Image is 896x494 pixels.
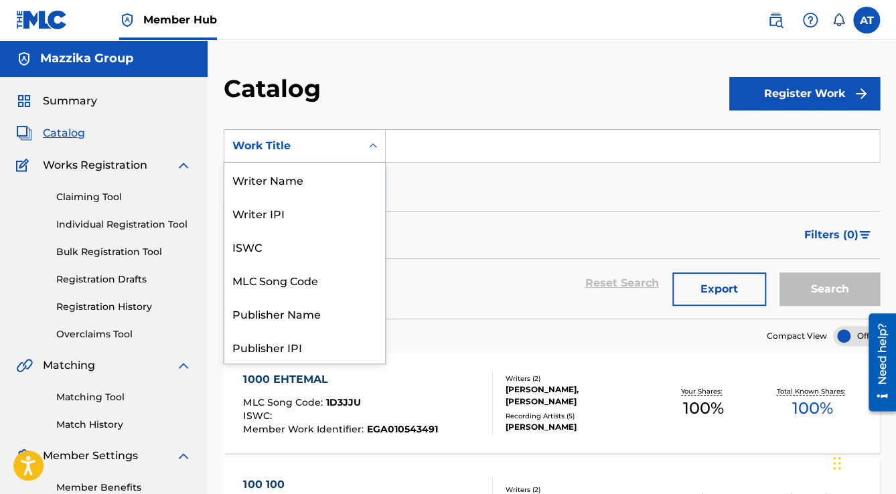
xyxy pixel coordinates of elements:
[767,12,783,28] img: search
[767,330,827,342] span: Compact View
[506,374,649,384] div: Writers ( 2 )
[16,357,33,374] img: Matching
[224,230,385,263] div: ISWC
[796,218,880,252] button: Filters (0)
[243,423,366,435] span: Member Work Identifier :
[858,309,896,416] iframe: Resource Center
[243,477,436,493] div: 100 100
[43,357,95,374] span: Matching
[672,272,766,306] button: Export
[792,396,832,420] span: 100 %
[224,163,385,196] div: Writer Name
[16,10,68,29] img: MLC Logo
[232,138,353,154] div: Work Title
[224,196,385,230] div: Writer IPI
[224,330,385,363] div: Publisher IPI
[143,12,217,27] span: Member Hub
[859,231,871,239] img: filter
[243,372,437,388] div: 1000 EHTEMAL
[56,190,192,204] a: Claiming Tool
[16,51,32,67] img: Accounts
[56,390,192,404] a: Matching Tool
[119,12,135,28] img: Top Rightsholder
[224,353,880,453] a: 1000 EHTEMALMLC Song Code:1D3JJUISWC:Member Work Identifier:EGA010543491Writers (2)[PERSON_NAME],...
[797,7,824,33] div: Help
[683,396,724,420] span: 100 %
[56,327,192,341] a: Overclaims Tool
[16,125,85,141] a: CatalogCatalog
[762,7,789,33] a: Public Search
[43,157,147,173] span: Works Registration
[833,443,841,483] div: Drag
[506,384,649,408] div: [PERSON_NAME], [PERSON_NAME]
[43,93,97,109] span: Summary
[243,396,325,408] span: MLC Song Code :
[16,93,32,109] img: Summary
[366,423,437,435] span: EGA010543491
[804,227,858,243] span: Filters ( 0 )
[224,129,880,319] form: Search Form
[829,430,896,494] iframe: Chat Widget
[224,297,385,330] div: Publisher Name
[853,7,880,33] div: User Menu
[16,93,97,109] a: SummarySummary
[175,157,192,173] img: expand
[325,396,360,408] span: 1D3JJU
[43,125,85,141] span: Catalog
[224,74,327,104] h2: Catalog
[175,448,192,464] img: expand
[506,421,649,433] div: [PERSON_NAME]
[56,418,192,432] a: Match History
[40,51,133,66] h5: Mazzika Group
[506,411,649,421] div: Recording Artists ( 5 )
[802,12,818,28] img: help
[243,410,275,422] span: ISWC :
[681,386,725,396] p: Your Shares:
[43,448,138,464] span: Member Settings
[56,300,192,314] a: Registration History
[729,77,880,110] button: Register Work
[853,86,869,102] img: f7272a7cc735f4ea7f67.svg
[16,125,32,141] img: Catalog
[56,245,192,259] a: Bulk Registration Tool
[832,13,845,27] div: Notifications
[776,386,848,396] p: Total Known Shares:
[16,448,32,464] img: Member Settings
[224,263,385,297] div: MLC Song Code
[16,157,33,173] img: Works Registration
[56,272,192,286] a: Registration Drafts
[175,357,192,374] img: expand
[56,218,192,232] a: Individual Registration Tool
